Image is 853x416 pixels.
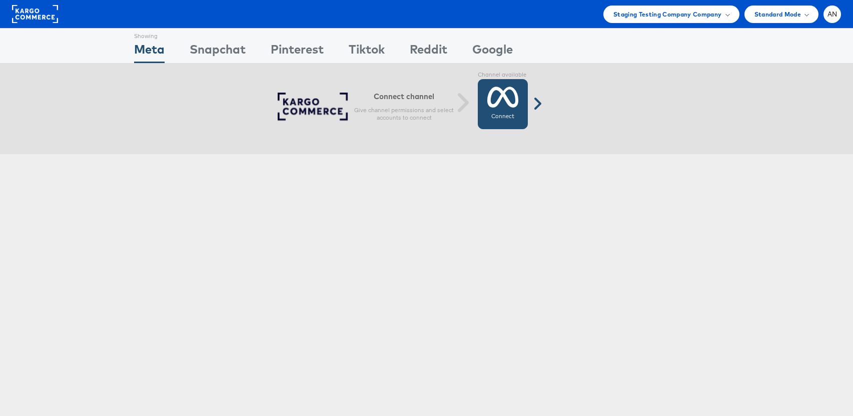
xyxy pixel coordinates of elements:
[613,9,722,20] span: Staging Testing Company Company
[478,79,528,129] a: Connect
[754,9,801,20] span: Standard Mode
[354,92,454,101] h6: Connect channel
[134,29,165,41] div: Showing
[349,41,385,63] div: Tiktok
[827,11,837,18] span: AN
[190,41,246,63] div: Snapchat
[410,41,447,63] div: Reddit
[134,41,165,63] div: Meta
[472,41,513,63] div: Google
[271,41,324,63] div: Pinterest
[354,106,454,122] p: Give channel permissions and select accounts to connect
[478,71,528,79] label: Channel available
[491,113,514,121] label: Connect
